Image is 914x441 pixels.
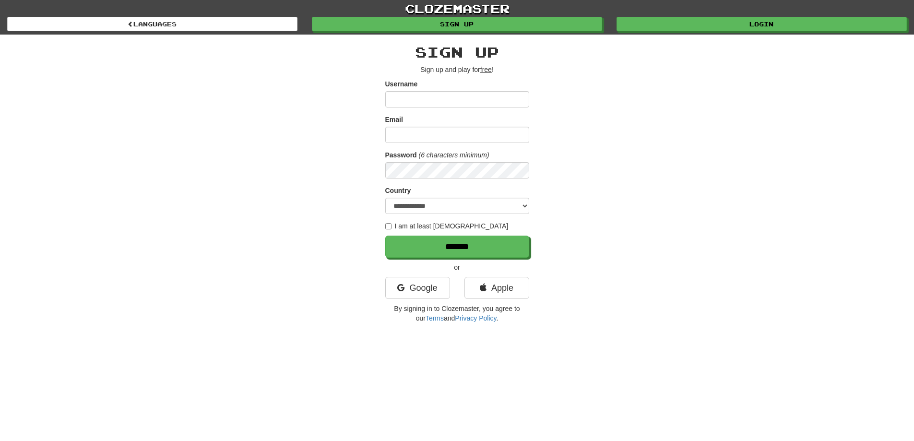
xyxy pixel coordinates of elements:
[312,17,602,31] a: Sign up
[385,221,509,231] label: I am at least [DEMOGRAPHIC_DATA]
[464,277,529,299] a: Apple
[385,150,417,160] label: Password
[426,314,444,322] a: Terms
[7,17,297,31] a: Languages
[419,151,489,159] em: (6 characters minimum)
[385,65,529,74] p: Sign up and play for !
[385,304,529,323] p: By signing in to Clozemaster, you agree to our and .
[385,44,529,60] h2: Sign up
[385,79,418,89] label: Username
[385,277,450,299] a: Google
[617,17,907,31] a: Login
[455,314,496,322] a: Privacy Policy
[480,66,492,73] u: free
[385,186,411,195] label: Country
[385,115,403,124] label: Email
[385,262,529,272] p: or
[385,223,392,229] input: I am at least [DEMOGRAPHIC_DATA]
